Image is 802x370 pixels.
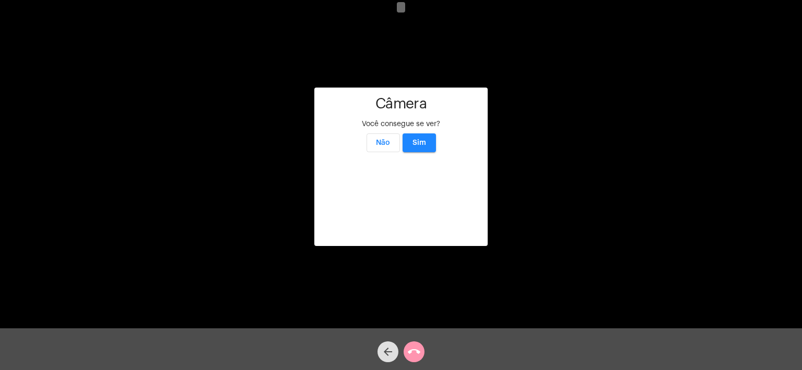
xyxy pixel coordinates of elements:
span: Sim [412,139,426,146]
span: Você consegue se ver? [362,120,440,128]
h1: Câmera [323,96,479,112]
button: Não [367,133,400,152]
mat-icon: arrow_back [382,346,394,358]
button: Sim [403,133,436,152]
span: Não [376,139,390,146]
mat-icon: call_end [408,346,420,358]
